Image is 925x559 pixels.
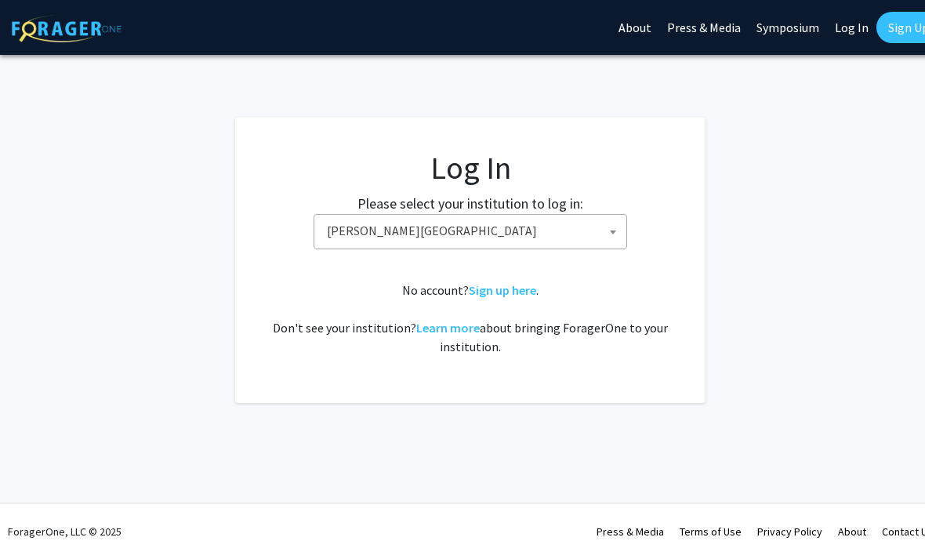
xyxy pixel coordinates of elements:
[757,525,822,539] a: Privacy Policy
[8,504,122,559] div: ForagerOne, LLC © 2025
[321,215,626,247] span: Thomas Jefferson University
[469,282,536,298] a: Sign up here
[314,214,627,249] span: Thomas Jefferson University
[357,193,583,214] label: Please select your institution to log in:
[680,525,742,539] a: Terms of Use
[838,525,866,539] a: About
[416,320,480,336] a: Learn more about bringing ForagerOne to your institution
[267,281,674,356] div: No account? . Don't see your institution? about bringing ForagerOne to your institution.
[12,15,122,42] img: ForagerOne Logo
[597,525,664,539] a: Press & Media
[267,149,674,187] h1: Log In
